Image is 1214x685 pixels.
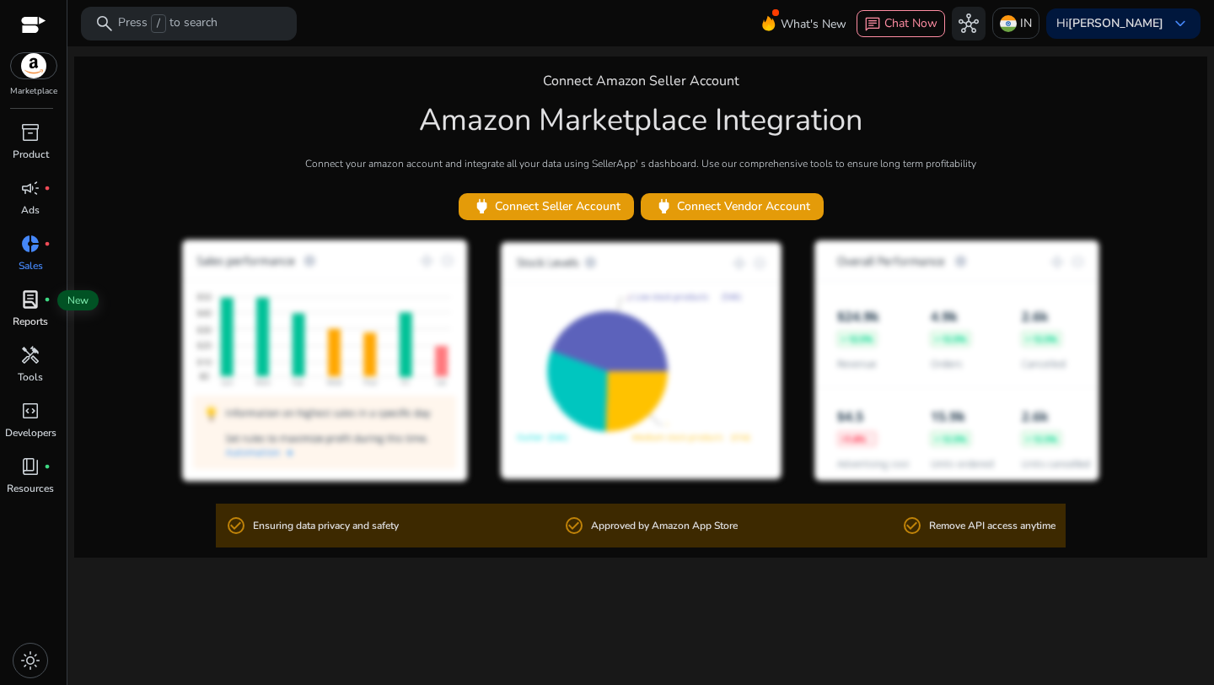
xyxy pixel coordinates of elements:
[884,15,937,31] span: Chat Now
[20,289,40,310] span: lab_profile
[20,456,40,477] span: book_4
[44,296,51,303] span: fiber_manual_record
[1068,15,1163,31] b: [PERSON_NAME]
[18,369,43,385] p: Tools
[118,14,218,33] p: Press to search
[959,13,979,34] span: hub
[781,9,846,39] span: What's New
[591,518,738,534] p: Approved by Amazon App Store
[151,14,166,33] span: /
[11,53,56,78] img: amazon.svg
[929,518,1056,534] p: Remove API access anytime
[21,202,40,218] p: Ads
[864,16,881,33] span: chat
[13,147,49,162] p: Product
[654,197,810,216] span: Connect Vendor Account
[641,193,824,220] button: powerConnect Vendor Account
[472,197,620,216] span: Connect Seller Account
[543,73,739,89] h4: Connect Amazon Seller Account
[253,518,399,534] p: Ensuring data privacy and safety
[44,240,51,247] span: fiber_manual_record
[654,197,674,216] span: power
[20,650,40,671] span: light_mode
[20,401,40,421] span: code_blocks
[564,515,584,536] mat-icon: check_circle_outline
[1020,8,1032,38] p: IN
[44,463,51,470] span: fiber_manual_record
[10,85,57,98] p: Marketplace
[952,7,986,40] button: hub
[20,122,40,143] span: inventory_2
[20,345,40,365] span: handyman
[7,481,54,496] p: Resources
[305,156,976,171] p: Connect your amazon account and integrate all your data using SellerApp' s dashboard. Use our com...
[13,314,48,329] p: Reports
[20,234,40,254] span: donut_small
[226,515,246,536] mat-icon: check_circle_outline
[857,10,945,37] button: chatChat Now
[57,290,99,310] span: New
[1056,18,1163,30] p: Hi
[419,102,862,138] h1: Amazon Marketplace Integration
[472,197,492,216] span: power
[94,13,115,34] span: search
[1170,13,1190,34] span: keyboard_arrow_down
[1000,15,1017,32] img: in.svg
[44,185,51,191] span: fiber_manual_record
[19,258,43,273] p: Sales
[20,178,40,198] span: campaign
[459,193,634,220] button: powerConnect Seller Account
[5,425,56,440] p: Developers
[902,515,922,536] mat-icon: check_circle_outline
